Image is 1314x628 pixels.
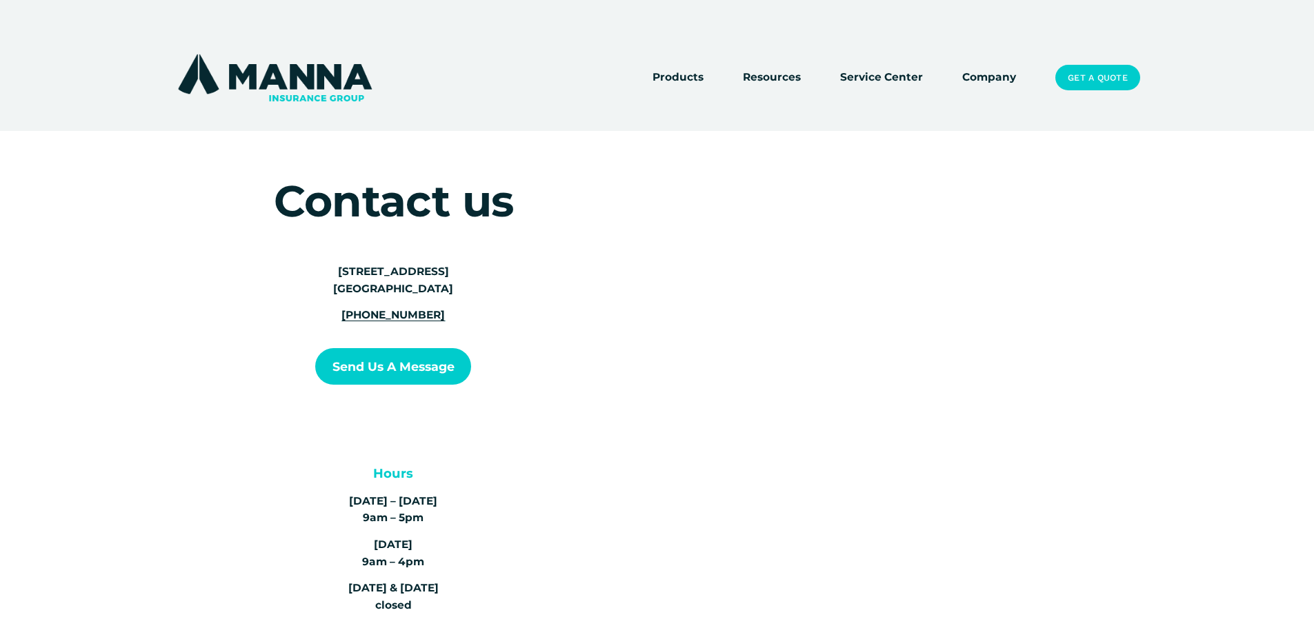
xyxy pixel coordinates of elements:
a: Get a Quote [1055,65,1139,91]
strong: Hours [373,465,413,481]
a: Service Center [840,68,923,88]
p: [DATE] – [DATE] 9am – 5pm [296,493,491,527]
button: Send us a Message [315,348,471,385]
span: Resources [743,69,801,86]
a: [PHONE_NUMBER] [341,308,445,321]
p: [STREET_ADDRESS] [GEOGRAPHIC_DATA] [296,263,491,297]
a: Company [962,68,1016,88]
p: [DATE] 9am – 4pm [296,536,491,570]
a: folder dropdown [653,68,704,88]
h1: Contact us [215,179,572,223]
img: Manna Insurance Group [175,51,375,105]
p: [DATE] & [DATE] closed [296,580,491,614]
a: folder dropdown [743,68,801,88]
span: Products [653,69,704,86]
